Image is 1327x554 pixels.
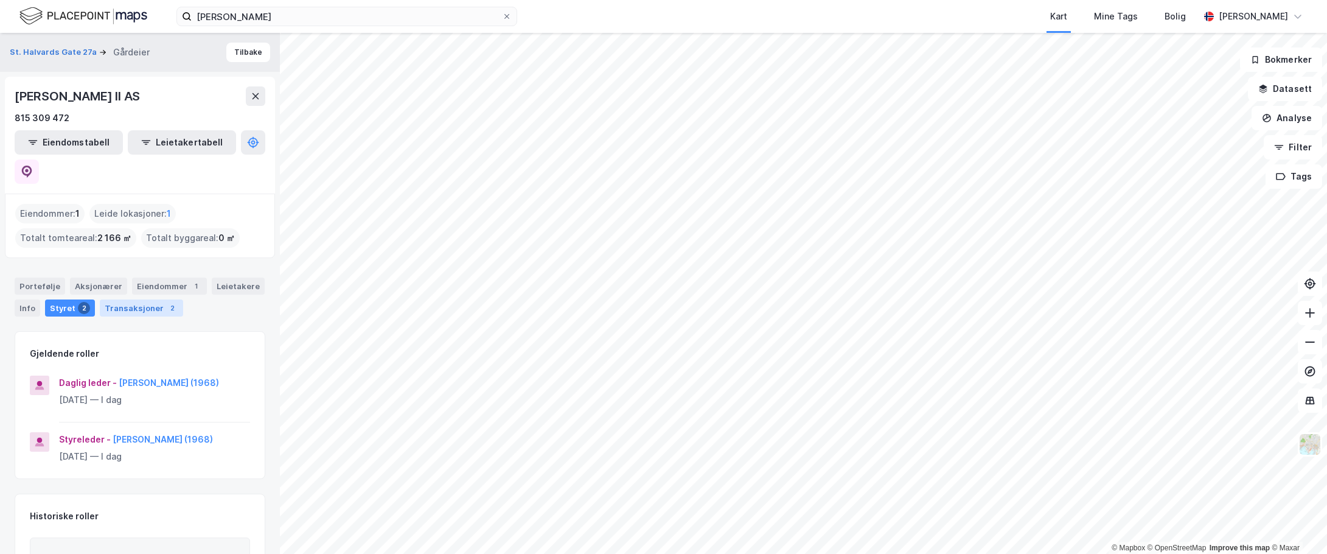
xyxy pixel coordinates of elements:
div: Mine Tags [1094,9,1138,24]
button: Leietakertabell [128,130,236,155]
div: Eiendommer [132,278,207,295]
a: Improve this map [1210,544,1270,552]
div: Eiendommer : [15,204,85,223]
div: [PERSON_NAME] [1219,9,1288,24]
div: Leide lokasjoner : [89,204,176,223]
div: [PERSON_NAME] II AS [15,86,142,106]
button: Bokmerker [1240,47,1322,72]
a: Mapbox [1112,544,1145,552]
span: 1 [75,206,80,221]
button: St. Halvards Gate 27a [10,46,99,58]
div: 815 309 472 [15,111,69,125]
div: Kontrollprogram for chat [1266,496,1327,554]
div: [DATE] — I dag [59,393,250,407]
div: Totalt byggareal : [141,228,240,248]
span: 0 ㎡ [218,231,235,245]
div: 2 [78,302,90,314]
span: 2 166 ㎡ [97,231,131,245]
div: Styret [45,300,95,317]
div: 1 [190,280,202,292]
iframe: Chat Widget [1266,496,1327,554]
div: [DATE] — I dag [59,449,250,464]
div: Aksjonærer [70,278,127,295]
button: Tilbake [226,43,270,62]
div: Gårdeier [113,45,150,60]
div: Historiske roller [30,509,99,524]
div: Portefølje [15,278,65,295]
button: Analyse [1252,106,1322,130]
div: Transaksjoner [100,300,183,317]
div: Info [15,300,40,317]
div: Gjeldende roller [30,346,99,361]
div: 2 [166,302,178,314]
img: Z [1298,433,1322,456]
span: 1 [167,206,171,221]
a: OpenStreetMap [1148,544,1207,552]
button: Tags [1266,164,1322,189]
button: Datasett [1248,77,1322,101]
div: Totalt tomteareal : [15,228,136,248]
img: logo.f888ab2527a4732fd821a326f86c7f29.svg [19,5,147,27]
button: Filter [1264,135,1322,160]
div: Kart [1050,9,1067,24]
div: Bolig [1165,9,1186,24]
div: Leietakere [212,278,265,295]
button: Eiendomstabell [15,130,123,155]
input: Søk på adresse, matrikkel, gårdeiere, leietakere eller personer [192,7,502,26]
